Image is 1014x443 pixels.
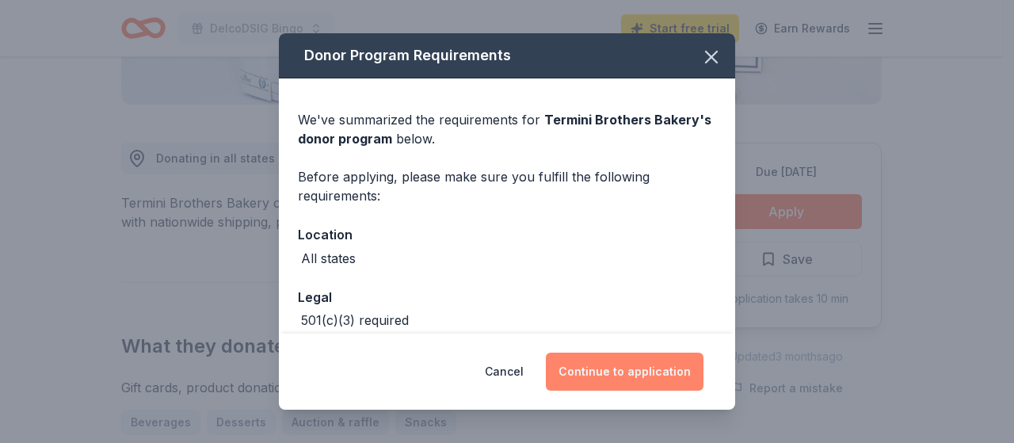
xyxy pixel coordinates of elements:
div: 501(c)(3) required [301,311,409,330]
div: Donor Program Requirements [279,33,735,78]
div: Location [298,224,716,245]
div: Legal [298,287,716,307]
div: All states [301,249,356,268]
div: Before applying, please make sure you fulfill the following requirements: [298,167,716,205]
div: We've summarized the requirements for below. [298,110,716,148]
button: Continue to application [546,353,703,391]
button: Cancel [485,353,524,391]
